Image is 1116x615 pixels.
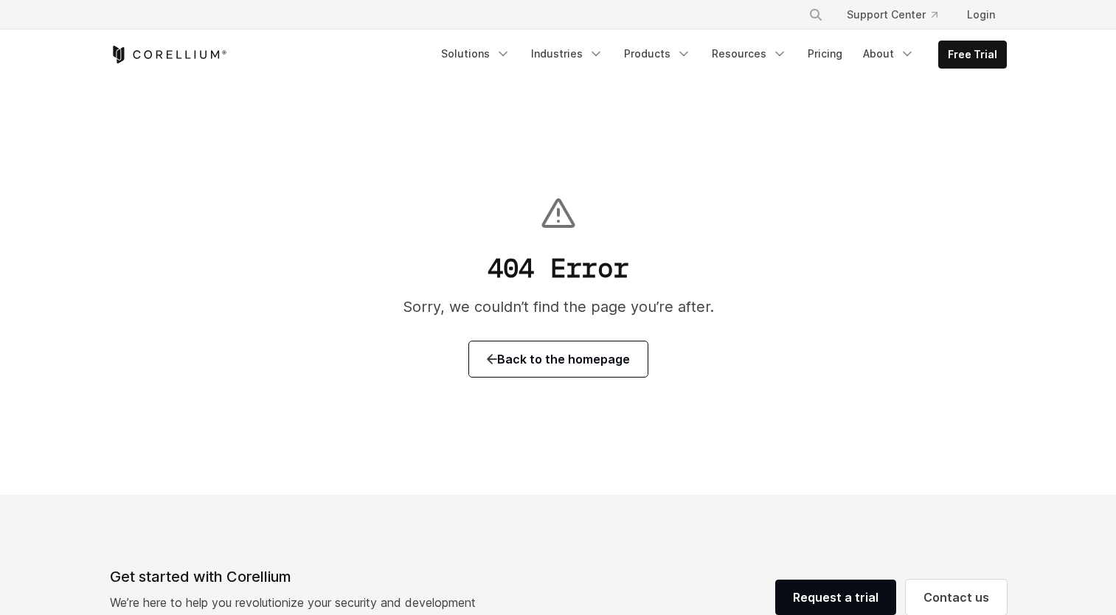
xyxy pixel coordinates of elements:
a: Pricing [799,41,851,67]
a: Login [955,1,1007,28]
a: Free Trial [939,41,1006,68]
a: Back to the homepage [469,341,648,377]
a: Contact us [906,580,1007,615]
div: Get started with Corellium [110,566,488,588]
a: About [854,41,923,67]
a: Industries [522,41,612,67]
a: Solutions [432,41,519,67]
a: Request a trial [775,580,896,615]
a: Resources [703,41,796,67]
a: Support Center [835,1,949,28]
button: Search [803,1,829,28]
span: Back to the homepage [487,350,630,368]
div: Navigation Menu [791,1,1007,28]
a: Corellium Home [110,46,227,63]
div: Navigation Menu [432,41,1007,69]
a: Products [615,41,700,67]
